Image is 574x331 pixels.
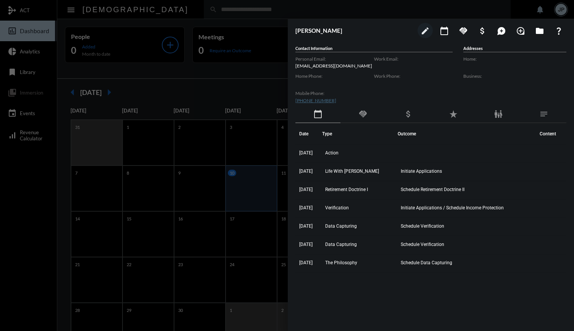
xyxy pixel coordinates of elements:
[494,109,503,119] mat-icon: family_restroom
[437,23,452,38] button: Add meeting
[401,260,452,265] span: Schedule Data Capturing
[398,123,536,145] th: Outcome
[463,46,566,52] h5: Addresses
[401,223,444,229] span: Schedule Verification
[325,169,379,174] span: Life With [PERSON_NAME]
[535,26,544,35] mat-icon: folder
[401,242,444,247] span: Schedule Verification
[299,260,313,265] span: [DATE]
[325,260,357,265] span: The Philosophy
[299,187,313,192] span: [DATE]
[295,73,374,79] label: Home Phone:
[295,123,322,145] th: Date
[532,23,547,38] button: Archives
[475,23,490,38] button: Add Business
[299,205,313,210] span: [DATE]
[516,26,525,35] mat-icon: loupe
[313,109,322,119] mat-icon: calendar_today
[325,187,368,192] span: Retirement Doctrine I
[295,46,453,52] h5: Contact Information
[325,223,357,229] span: Data Capturing
[536,123,566,145] th: Content
[554,26,563,35] mat-icon: question_mark
[374,73,453,79] label: Work Phone:
[551,23,566,38] button: What If?
[418,23,433,38] button: edit person
[295,90,374,96] label: Mobile Phone:
[513,23,528,38] button: Add Introduction
[322,123,398,145] th: Type
[404,109,413,119] mat-icon: attach_money
[463,73,566,79] label: Business:
[440,26,449,35] mat-icon: calendar_today
[539,109,548,119] mat-icon: notes
[494,23,509,38] button: Add Mention
[295,63,374,69] p: [EMAIL_ADDRESS][DOMAIN_NAME]
[325,242,357,247] span: Data Capturing
[459,26,468,35] mat-icon: handshake
[497,26,506,35] mat-icon: maps_ugc
[299,169,313,174] span: [DATE]
[401,187,464,192] span: Schedule Retirement Doctrine II
[456,23,471,38] button: Add Commitment
[325,205,349,210] span: Verification
[295,98,336,103] a: [PHONE_NUMBER]
[295,56,374,62] label: Personal Email:
[449,109,458,119] mat-icon: star_rate
[358,109,368,119] mat-icon: handshake
[401,205,504,210] span: Initiate Applications / Schedule Income Protection
[325,150,339,156] span: Action
[295,27,414,34] h3: [PERSON_NAME]
[401,169,442,174] span: Initiate Applications
[374,56,453,62] label: Work Email:
[421,26,430,35] mat-icon: edit
[299,242,313,247] span: [DATE]
[463,56,566,62] label: Home:
[299,223,313,229] span: [DATE]
[478,26,487,35] mat-icon: attach_money
[299,150,313,156] span: [DATE]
